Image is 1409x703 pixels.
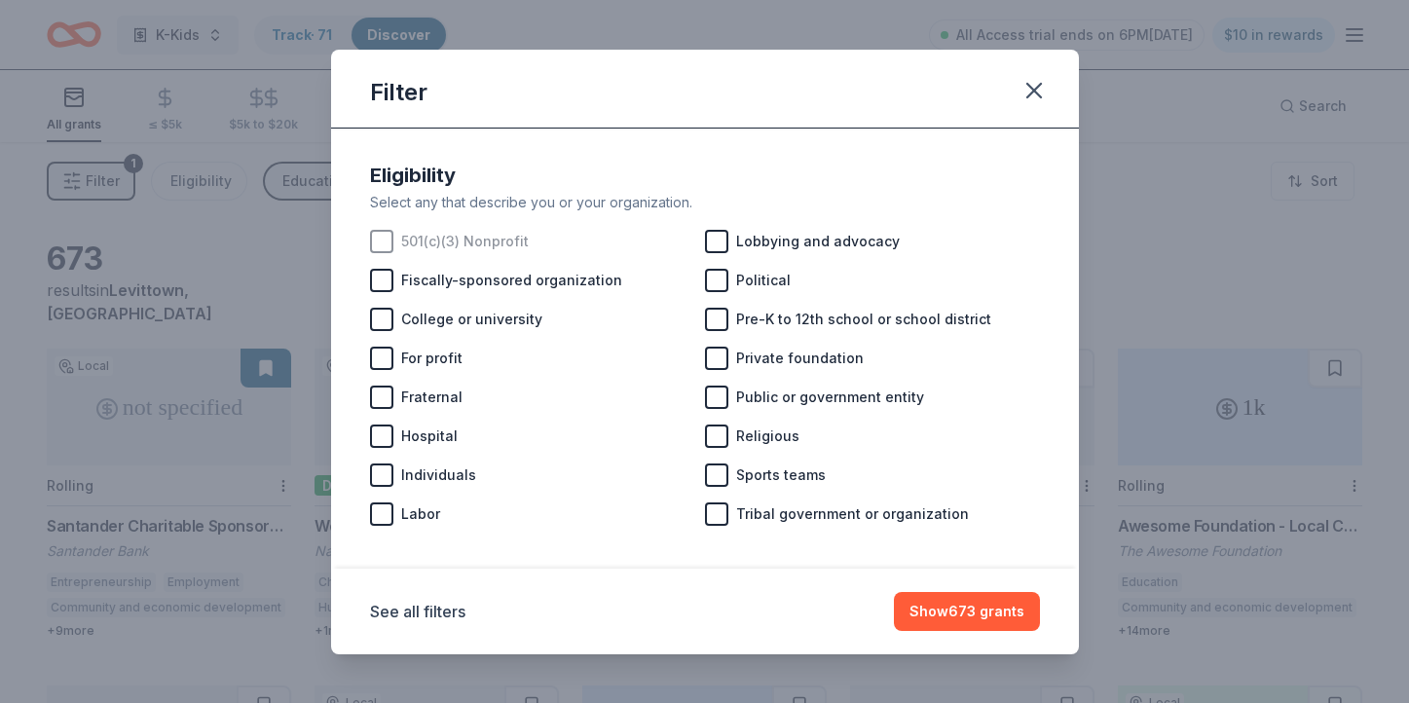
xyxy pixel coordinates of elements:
span: Hospital [401,425,458,448]
span: Lobbying and advocacy [736,230,900,253]
span: For profit [401,347,463,370]
span: Labor [401,502,440,526]
div: Filter [370,77,427,108]
span: Private foundation [736,347,864,370]
span: Political [736,269,791,292]
span: Pre-K to 12th school or school district [736,308,991,331]
button: See all filters [370,600,465,623]
span: Fraternal [401,386,463,409]
span: Individuals [401,463,476,487]
div: Eligibility [370,160,1040,191]
div: Select any that describe you or your organization. [370,191,1040,214]
span: Tribal government or organization [736,502,969,526]
span: 501(c)(3) Nonprofit [401,230,529,253]
span: Fiscally-sponsored organization [401,269,622,292]
span: Religious [736,425,799,448]
span: Sports teams [736,463,826,487]
span: College or university [401,308,542,331]
button: Show673 grants [894,592,1040,631]
span: Public or government entity [736,386,924,409]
